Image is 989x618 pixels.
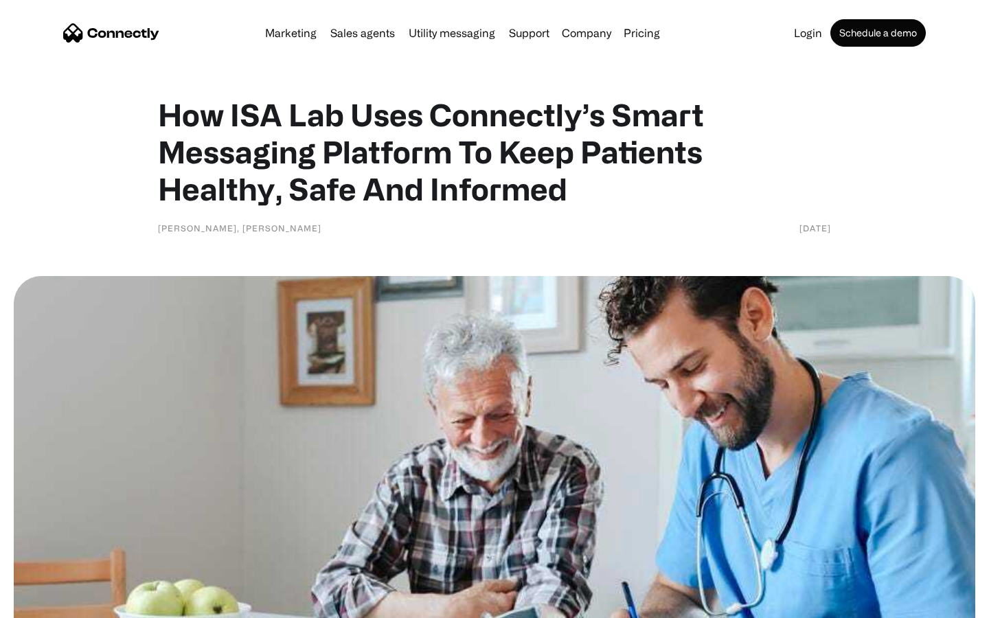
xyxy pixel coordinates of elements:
[799,221,831,235] div: [DATE]
[403,27,501,38] a: Utility messaging
[618,27,666,38] a: Pricing
[503,27,555,38] a: Support
[325,27,400,38] a: Sales agents
[260,27,322,38] a: Marketing
[158,96,831,207] h1: How ISA Lab Uses Connectly’s Smart Messaging Platform To Keep Patients Healthy, Safe And Informed
[562,23,611,43] div: Company
[27,594,82,613] ul: Language list
[14,594,82,613] aside: Language selected: English
[830,19,926,47] a: Schedule a demo
[788,27,828,38] a: Login
[158,221,321,235] div: [PERSON_NAME], [PERSON_NAME]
